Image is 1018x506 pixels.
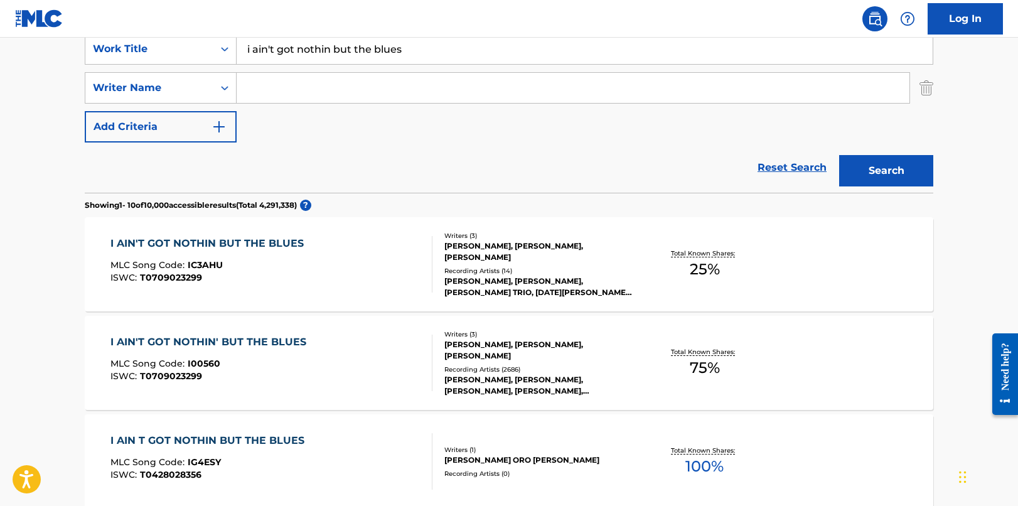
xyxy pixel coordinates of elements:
[110,456,188,468] span: MLC Song Code :
[85,111,237,143] button: Add Criteria
[444,240,634,263] div: [PERSON_NAME], [PERSON_NAME], [PERSON_NAME]
[93,41,206,57] div: Work Title
[140,370,202,382] span: T0709023299
[85,316,933,410] a: I AIN'T GOT NOTHIN' BUT THE BLUESMLC Song Code:I00560ISWC:T0709023299Writers (3)[PERSON_NAME], [P...
[85,217,933,311] a: I AIN'T GOT NOTHIN BUT THE BLUESMLC Song Code:IC3AHUISWC:T0709023299Writers (3)[PERSON_NAME], [PE...
[93,80,206,95] div: Writer Name
[110,236,310,251] div: I AIN'T GOT NOTHIN BUT THE BLUES
[671,249,738,258] p: Total Known Shares:
[895,6,920,31] div: Help
[690,258,720,281] span: 25 %
[955,446,1018,506] iframe: Chat Widget
[110,272,140,283] span: ISWC :
[444,445,634,455] div: Writers ( 1 )
[983,323,1018,424] iframe: Resource Center
[188,259,223,271] span: IC3AHU
[900,11,915,26] img: help
[690,357,720,379] span: 75 %
[188,358,220,369] span: I00560
[110,370,140,382] span: ISWC :
[959,458,967,496] div: Drag
[212,119,227,134] img: 9d2ae6d4665cec9f34b9.svg
[110,358,188,369] span: MLC Song Code :
[444,469,634,478] div: Recording Artists ( 0 )
[85,33,933,193] form: Search Form
[140,469,201,480] span: T0428028356
[444,365,634,374] div: Recording Artists ( 2686 )
[110,469,140,480] span: ISWC :
[671,347,738,357] p: Total Known Shares:
[671,446,738,455] p: Total Known Shares:
[85,200,297,211] p: Showing 1 - 10 of 10,000 accessible results (Total 4,291,338 )
[444,266,634,276] div: Recording Artists ( 14 )
[188,456,221,468] span: IG4ESY
[110,433,311,448] div: I AIN T GOT NOTHIN BUT THE BLUES
[444,339,634,362] div: [PERSON_NAME], [PERSON_NAME], [PERSON_NAME]
[867,11,882,26] img: search
[919,72,933,104] img: Delete Criterion
[110,259,188,271] span: MLC Song Code :
[751,154,833,181] a: Reset Search
[140,272,202,283] span: T0709023299
[444,330,634,339] div: Writers ( 3 )
[444,455,634,466] div: [PERSON_NAME] ORO [PERSON_NAME]
[300,200,311,211] span: ?
[444,231,634,240] div: Writers ( 3 )
[685,455,724,478] span: 100 %
[444,276,634,298] div: [PERSON_NAME], [PERSON_NAME], [PERSON_NAME] TRIO, [DATE][PERSON_NAME], [PERSON_NAME], [PERSON_NAM...
[839,155,933,186] button: Search
[862,6,887,31] a: Public Search
[928,3,1003,35] a: Log In
[15,9,63,28] img: MLC Logo
[110,335,313,350] div: I AIN'T GOT NOTHIN' BUT THE BLUES
[444,374,634,397] div: [PERSON_NAME], [PERSON_NAME], [PERSON_NAME], [PERSON_NAME], [PERSON_NAME], [PERSON_NAME] & [PERSO...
